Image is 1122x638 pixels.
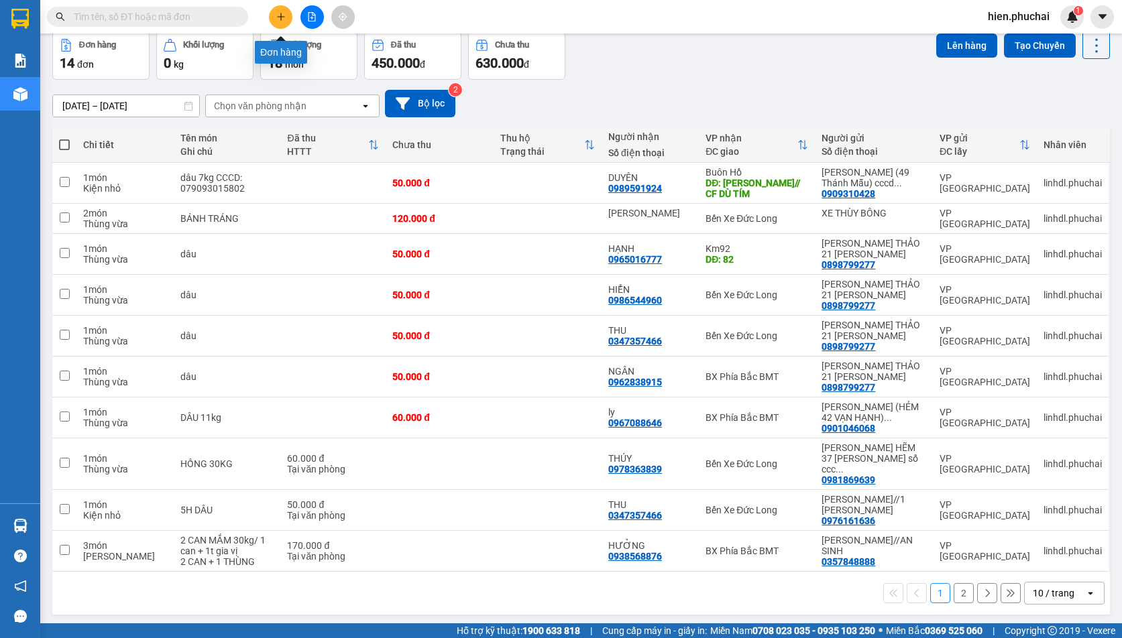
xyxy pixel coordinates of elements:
[14,550,27,562] span: question-circle
[13,54,27,68] img: solution-icon
[83,540,167,551] div: 3 món
[449,83,462,97] sup: 2
[500,133,584,143] div: Thu hộ
[287,146,368,157] div: HTTT
[260,31,357,80] button: Số lượng18món
[83,139,167,150] div: Chi tiết
[602,623,707,638] span: Cung cấp máy in - giấy in:
[13,87,27,101] img: warehouse-icon
[608,243,692,254] div: HẠNH
[608,407,692,418] div: ly
[83,254,167,265] div: Thùng vừa
[52,31,150,80] button: Đơn hàng14đơn
[706,505,808,515] div: Bến Xe Đức Long
[364,31,461,80] button: Đã thu450.000đ
[180,505,274,515] div: 5H DÂU
[822,474,875,485] div: 0981869639
[269,5,292,29] button: plus
[83,243,167,254] div: 1 món
[495,40,529,50] div: Chưa thu
[706,330,808,341] div: Bến Xe Đức Long
[822,442,926,474] div: bùi viết khánh HẼM 37 NGUYỄN SIÊU số cccd : 064078008776
[83,336,167,346] div: Thùng vừa
[608,551,662,562] div: 0938568876
[307,12,317,21] span: file-add
[287,133,368,143] div: Đã thu
[608,172,692,183] div: DUYÊN
[83,218,167,229] div: Thùng vừa
[392,249,487,259] div: 50.000 đ
[83,208,167,218] div: 2 món
[940,407,1030,428] div: VP [GEOGRAPHIC_DATA]
[53,95,199,117] input: Select a date range.
[884,412,892,423] span: ...
[372,55,420,71] span: 450.000
[1044,412,1102,423] div: linhdl.phuchai
[156,31,254,80] button: Khối lượng0kg
[74,9,232,24] input: Tìm tên, số ĐT hoặc mã đơn
[420,59,425,70] span: đ
[706,243,808,254] div: Km92
[391,40,416,50] div: Đã thu
[608,183,662,194] div: 0989591924
[77,59,94,70] span: đơn
[590,623,592,638] span: |
[706,458,808,469] div: Bến Xe Đức Long
[60,55,74,71] span: 14
[933,127,1037,163] th: Toggle SortBy
[940,325,1030,346] div: VP [GEOGRAPHIC_DATA]
[392,412,487,423] div: 60.000 đ
[699,127,815,163] th: Toggle SortBy
[822,238,926,259] div: NGUYỄN THỊ BÍCH THẢO 21 CAO THẮNG
[1044,139,1102,150] div: Nhân viên
[608,147,692,158] div: Số điện thoại
[1044,178,1102,188] div: linhdl.phuchai
[180,213,274,224] div: BÁNH TRÁNG
[886,623,983,638] span: Miền Bắc
[925,625,983,636] strong: 0369 525 060
[940,453,1030,474] div: VP [GEOGRAPHIC_DATA]
[706,290,808,300] div: Bến Xe Đức Long
[174,59,184,70] span: kg
[83,172,167,183] div: 1 món
[385,90,455,117] button: Bộ lọc
[706,213,808,224] div: Bến Xe Đức Long
[180,290,274,300] div: dâu
[14,610,27,623] span: message
[706,167,808,178] div: Buôn Hồ
[822,320,926,341] div: NGUYỄN THỊ BÍCH THẢO 21 CAO THẮNG
[940,208,1030,229] div: VP [GEOGRAPHIC_DATA]
[822,382,875,393] div: 0898799277
[214,99,306,113] div: Chọn văn phòng nhận
[822,133,926,143] div: Người gửi
[287,40,321,50] div: Số lượng
[83,407,167,418] div: 1 món
[706,133,797,143] div: VP nhận
[608,377,662,387] div: 0962838915
[822,279,926,300] div: NGUYỄN THỊ BÍCH THẢO 21 CAO THẮNG
[524,59,529,70] span: đ
[180,330,274,341] div: dâu
[475,55,524,71] span: 630.000
[822,401,926,423] div: LƯƠNG HỮU THỌ (HẺM 42 VẠN HẠNH) 038088030339
[822,361,926,382] div: NGUYỄN THỊ BÍCH THẢO 21 CAO THẮNG
[993,623,995,638] span: |
[392,290,487,300] div: 50.000 đ
[822,259,875,270] div: 0898799277
[822,208,926,218] div: XE THÙY BÔNG
[940,499,1030,521] div: VP [GEOGRAPHIC_DATA]
[1048,626,1057,635] span: copyright
[83,499,167,510] div: 1 món
[822,515,875,526] div: 0976161636
[1044,505,1102,515] div: linhdl.phuchai
[930,583,950,603] button: 1
[13,519,27,533] img: warehouse-icon
[1076,6,1080,15] span: 1
[822,423,875,434] div: 0901046068
[392,371,487,382] div: 50.000 đ
[1044,213,1102,224] div: linhdl.phuchai
[83,284,167,295] div: 1 món
[180,412,274,423] div: DÂU 11kg
[822,494,926,515] div: NGUYỄN HỮU LÊ VŨ//1 PHƯỚC THÀNH
[1044,546,1102,556] div: linhdl.phuchai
